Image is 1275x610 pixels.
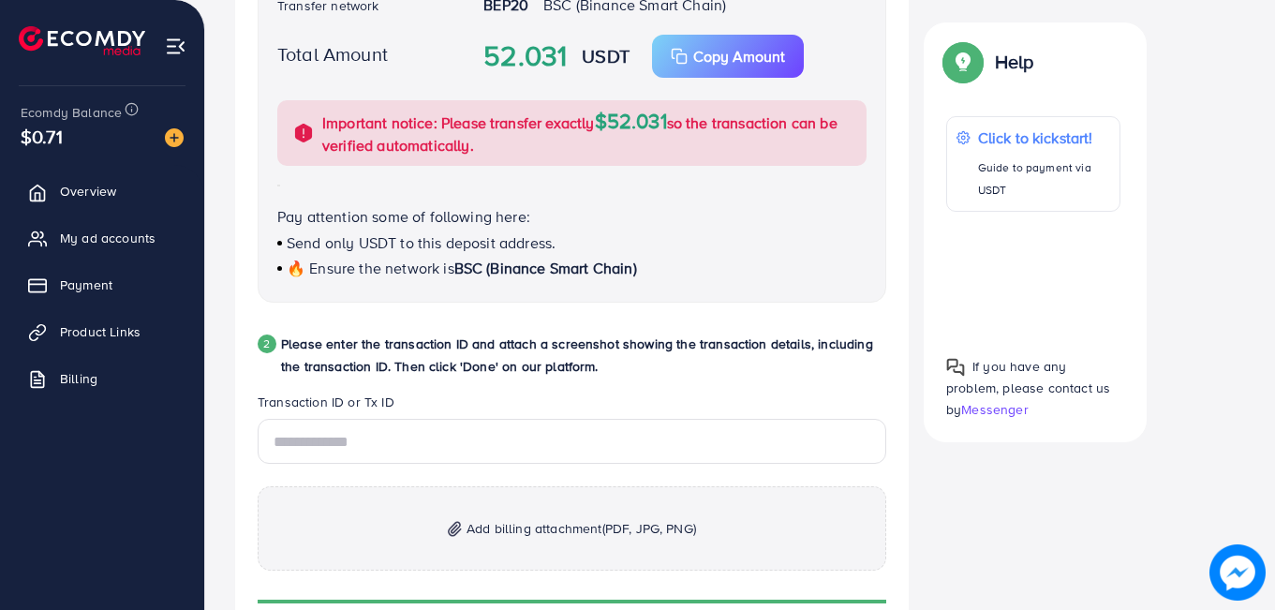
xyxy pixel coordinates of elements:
[165,128,184,147] img: image
[946,45,980,79] img: Popup guide
[21,123,63,150] span: $0.71
[693,45,785,67] p: Copy Amount
[60,275,112,294] span: Payment
[60,322,141,341] span: Product Links
[60,229,156,247] span: My ad accounts
[277,40,388,67] label: Total Amount
[277,205,867,228] p: Pay attention some of following here:
[60,182,116,201] span: Overview
[258,335,276,353] div: 2
[448,521,462,537] img: img
[595,106,667,135] span: $52.031
[258,393,886,419] legend: Transaction ID or Tx ID
[483,36,567,77] strong: 52.031
[1214,549,1260,595] img: image
[995,51,1034,73] p: Help
[582,42,630,69] strong: USDT
[165,36,186,57] img: menu
[292,122,315,144] img: alert
[281,333,886,378] p: Please enter the transaction ID and attach a screenshot showing the transaction details, includin...
[946,357,965,376] img: Popup guide
[467,517,696,540] span: Add billing attachment
[14,313,190,350] a: Product Links
[978,156,1110,201] p: Guide to payment via USDT
[978,126,1110,149] p: Click to kickstart!
[946,356,1110,418] span: If you have any problem, please contact us by
[454,258,637,278] span: BSC (Binance Smart Chain)
[14,172,190,210] a: Overview
[14,219,190,257] a: My ad accounts
[322,110,855,156] p: Important notice: Please transfer exactly so the transaction can be verified automatically.
[14,360,190,397] a: Billing
[14,266,190,304] a: Payment
[277,231,867,254] p: Send only USDT to this deposit address.
[60,369,97,388] span: Billing
[287,258,454,278] span: 🔥 Ensure the network is
[961,400,1028,419] span: Messenger
[19,26,145,55] img: logo
[21,103,122,122] span: Ecomdy Balance
[652,35,804,78] button: Copy Amount
[602,519,696,538] span: (PDF, JPG, PNG)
